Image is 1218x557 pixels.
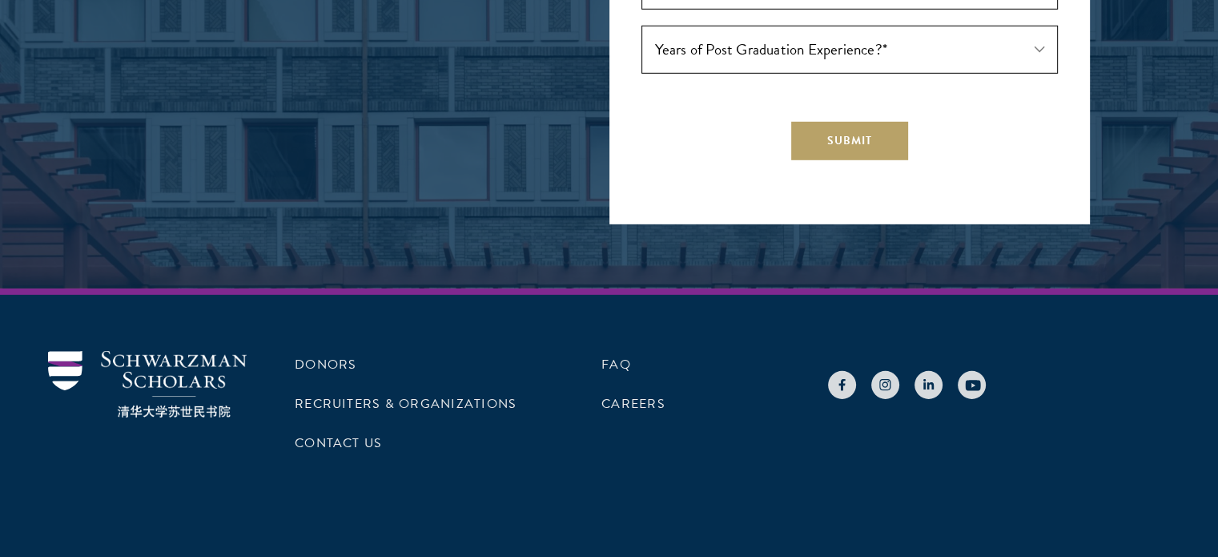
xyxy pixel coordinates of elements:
[48,351,247,418] img: Schwarzman Scholars
[295,394,517,414] a: Recruiters & Organizations
[295,355,356,374] a: Donors
[791,122,908,160] button: Submit
[295,434,382,453] a: Contact Us
[601,355,631,374] a: FAQ
[601,394,665,414] a: Careers
[641,26,1058,74] div: Years of Post Graduation Experience?*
